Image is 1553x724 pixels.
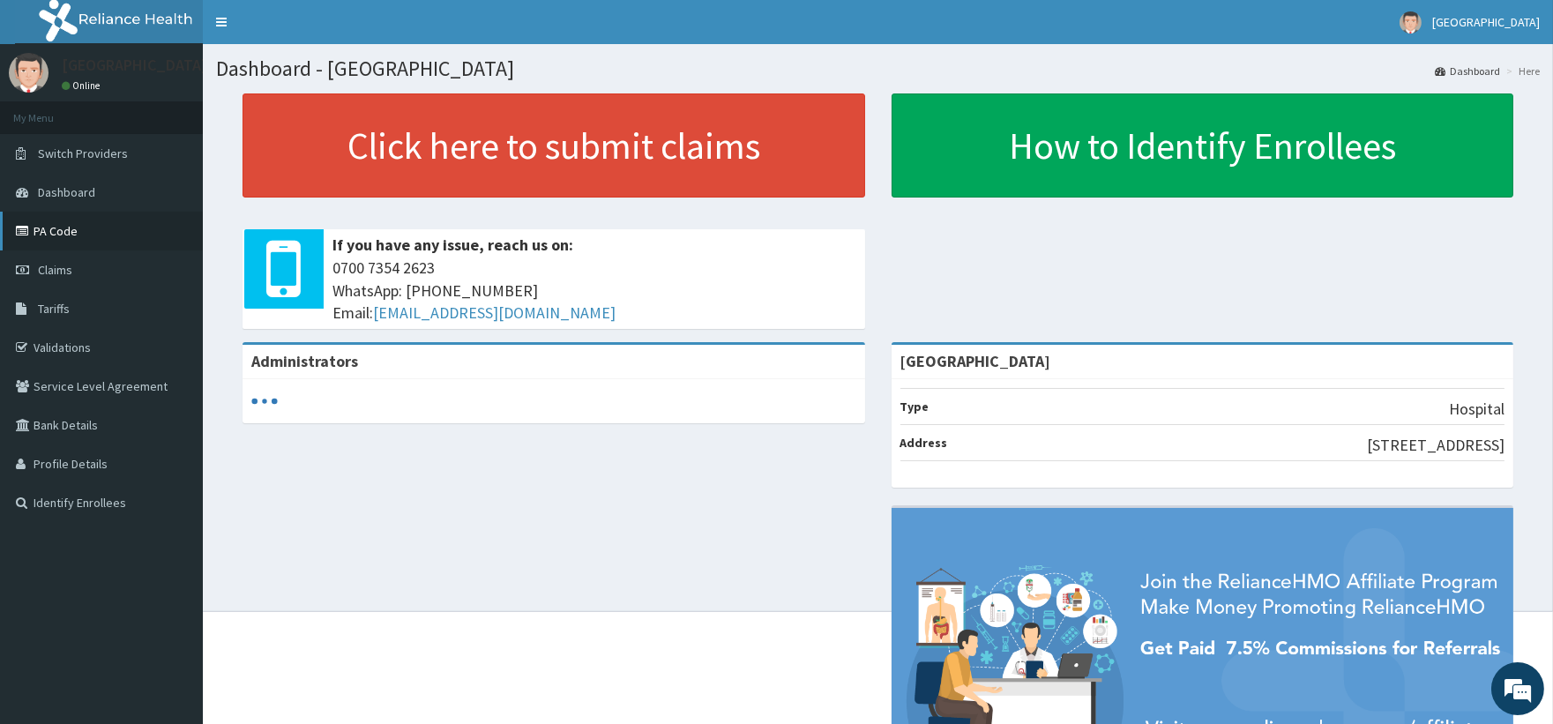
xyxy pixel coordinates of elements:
[900,351,1051,371] strong: [GEOGRAPHIC_DATA]
[38,262,72,278] span: Claims
[9,53,49,93] img: User Image
[332,257,856,325] span: 0700 7354 2623 WhatsApp: [PHONE_NUMBER] Email:
[1449,398,1504,421] p: Hospital
[1400,11,1422,34] img: User Image
[1367,434,1504,457] p: [STREET_ADDRESS]
[251,388,278,414] svg: audio-loading
[892,93,1514,198] a: How to Identify Enrollees
[900,399,930,414] b: Type
[900,435,948,451] b: Address
[38,146,128,161] span: Switch Providers
[243,93,865,198] a: Click here to submit claims
[216,57,1540,80] h1: Dashboard - [GEOGRAPHIC_DATA]
[251,351,358,371] b: Administrators
[62,57,207,73] p: [GEOGRAPHIC_DATA]
[62,79,104,92] a: Online
[373,302,616,323] a: [EMAIL_ADDRESS][DOMAIN_NAME]
[332,235,573,255] b: If you have any issue, reach us on:
[38,301,70,317] span: Tariffs
[1435,63,1500,78] a: Dashboard
[1502,63,1540,78] li: Here
[38,184,95,200] span: Dashboard
[1432,14,1540,30] span: [GEOGRAPHIC_DATA]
